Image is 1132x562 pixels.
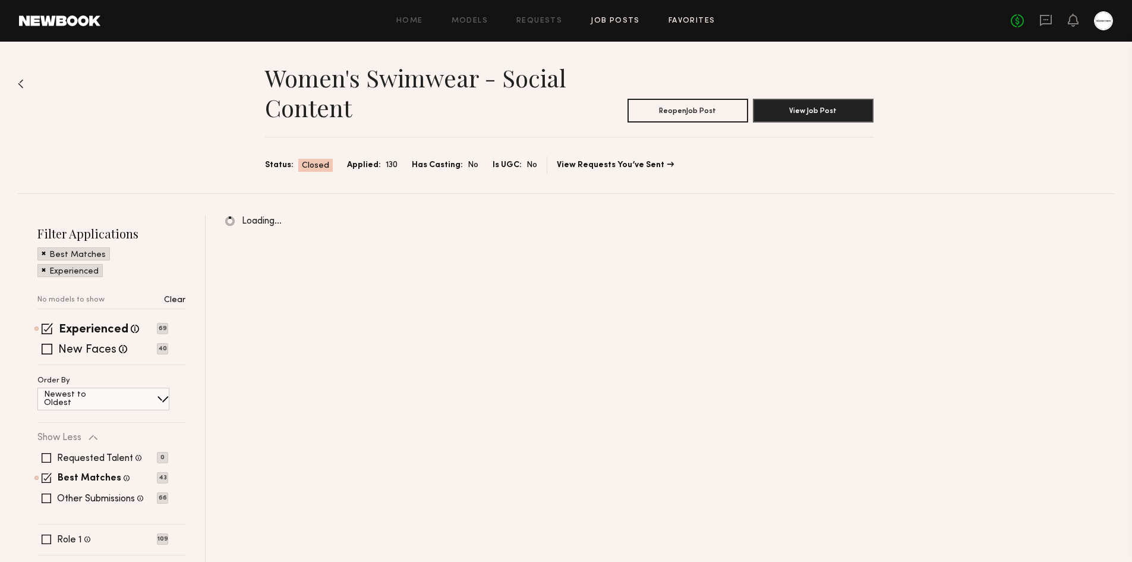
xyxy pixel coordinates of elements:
label: Role 1 [57,535,82,545]
p: Show Less [37,433,81,442]
p: Best Matches [49,251,106,259]
button: ReopenJob Post [628,99,748,123]
span: Applied: [347,159,381,172]
img: Back to previous page [18,79,24,89]
h2: Filter Applications [37,225,185,241]
span: Closed [302,160,329,172]
label: Requested Talent [57,454,133,463]
p: No models to show [37,296,105,304]
span: Loading… [242,216,282,227]
label: Experienced [59,324,128,336]
span: No [468,159,478,172]
a: Home [396,17,423,25]
label: Best Matches [58,474,121,483]
h1: Women's Swimwear - Social Content [265,63,569,123]
p: 0 [157,452,168,463]
p: Experienced [49,268,99,276]
a: Job Posts [591,17,640,25]
p: 66 [157,492,168,504]
p: 43 [157,472,168,483]
span: 130 [386,159,398,172]
button: View Job Post [753,99,874,123]
span: Has Casting: [412,159,463,172]
p: Order By [37,377,70,385]
a: Favorites [669,17,715,25]
span: Is UGC: [493,159,522,172]
p: Clear [164,296,185,304]
a: Models [452,17,488,25]
label: Other Submissions [57,494,135,504]
p: 40 [157,343,168,354]
p: 69 [157,323,168,334]
p: 109 [157,533,168,545]
a: View Requests You’ve Sent [557,161,674,169]
p: Newest to Oldest [44,391,115,407]
a: Requests [516,17,562,25]
label: New Faces [58,344,116,356]
span: No [526,159,537,172]
span: Status: [265,159,294,172]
